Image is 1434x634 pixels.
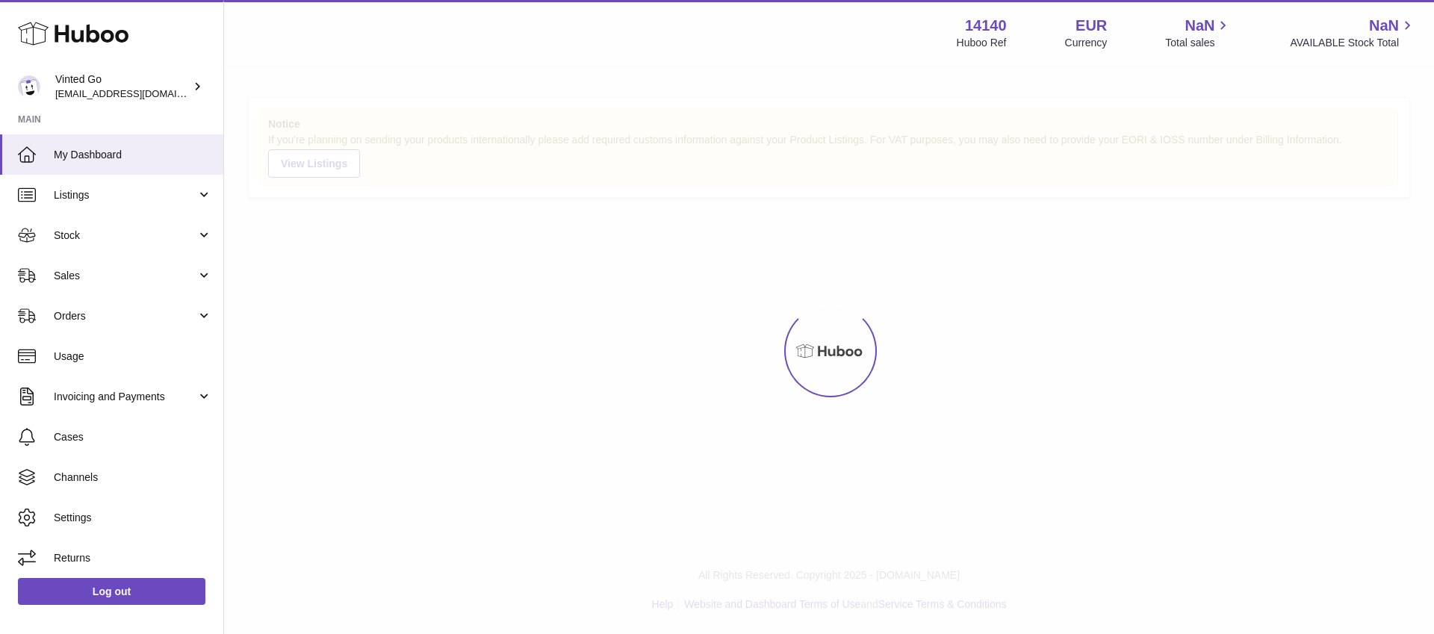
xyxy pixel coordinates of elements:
[1065,36,1108,50] div: Currency
[965,16,1007,36] strong: 14140
[55,87,220,99] span: [EMAIL_ADDRESS][DOMAIN_NAME]
[54,188,196,202] span: Listings
[1290,36,1416,50] span: AVAILABLE Stock Total
[55,72,190,101] div: Vinted Go
[54,148,212,162] span: My Dashboard
[54,269,196,283] span: Sales
[1165,36,1232,50] span: Total sales
[1369,16,1399,36] span: NaN
[54,309,196,323] span: Orders
[957,36,1007,50] div: Huboo Ref
[54,229,196,243] span: Stock
[54,349,212,364] span: Usage
[54,470,212,485] span: Channels
[18,578,205,605] a: Log out
[54,390,196,404] span: Invoicing and Payments
[54,511,212,525] span: Settings
[1290,16,1416,50] a: NaN AVAILABLE Stock Total
[54,551,212,565] span: Returns
[1075,16,1107,36] strong: EUR
[1185,16,1214,36] span: NaN
[1165,16,1232,50] a: NaN Total sales
[18,75,40,98] img: giedre.bartusyte@vinted.com
[54,430,212,444] span: Cases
